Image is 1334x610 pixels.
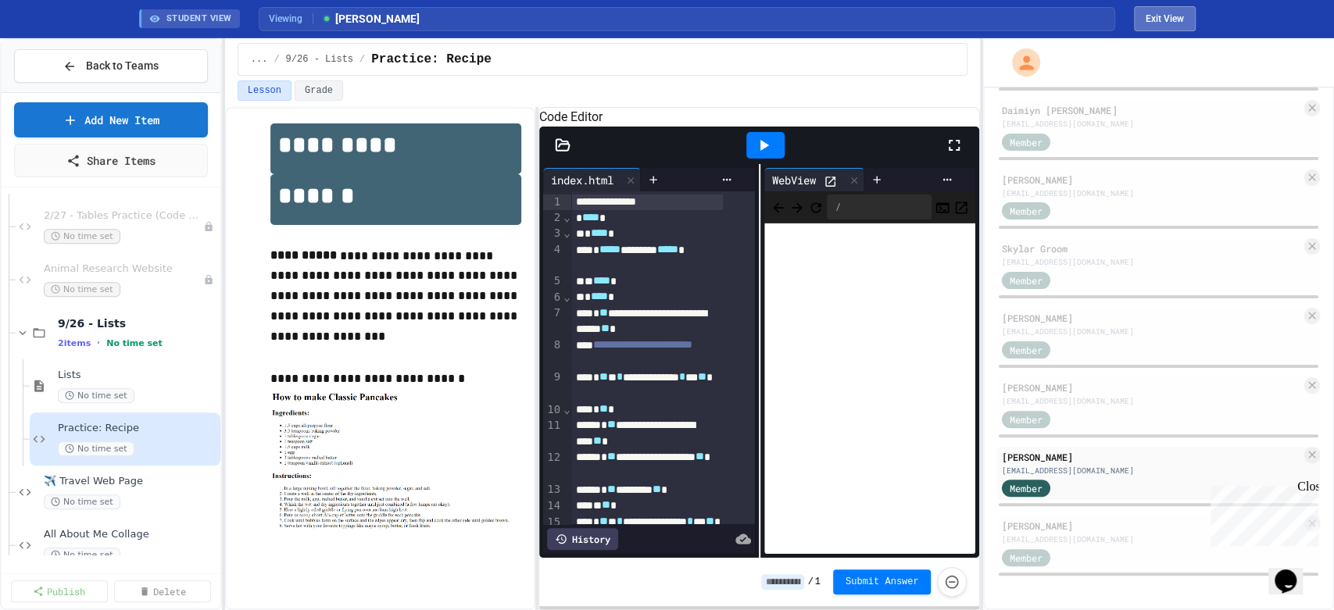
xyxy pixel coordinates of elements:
span: / [807,576,813,588]
div: [EMAIL_ADDRESS][DOMAIN_NAME] [1002,326,1301,337]
span: Member [1010,273,1043,287]
div: 12 [543,450,563,482]
div: [EMAIL_ADDRESS][DOMAIN_NAME] [1002,395,1301,407]
iframe: chat widget [1204,480,1318,546]
span: Member [1010,412,1043,426]
div: My Account [996,45,1044,80]
div: WebView [764,168,864,191]
button: Exit student view [1134,6,1196,31]
div: [EMAIL_ADDRESS][DOMAIN_NAME] [1002,465,1301,476]
button: Force resubmission of student's answer (Admin only) [937,567,967,597]
div: 11 [543,418,563,450]
a: Delete [114,580,211,602]
span: / [359,53,365,66]
div: History [547,528,618,550]
iframe: chat widget [1268,548,1318,594]
span: 9/26 - Lists [58,316,217,330]
span: Member [1010,481,1043,495]
button: Submit Answer [833,569,932,594]
div: 2 [543,210,563,227]
span: No time set [44,282,120,297]
span: Fold line [563,291,570,303]
div: 13 [543,482,563,498]
span: All About Me Collage [44,528,217,541]
span: Animal Research Website [44,262,203,276]
span: Lists [58,369,217,382]
span: [PERSON_NAME] [321,11,420,27]
span: Member [1010,343,1043,357]
span: ... [251,53,268,66]
div: 5 [543,273,563,290]
span: Back to Teams [86,58,159,74]
div: 3 [543,226,563,242]
span: No time set [44,229,120,244]
div: index.html [543,172,621,188]
span: No time set [106,338,163,348]
div: [EMAIL_ADDRESS][DOMAIN_NAME] [1002,187,1301,199]
a: Add New Item [14,102,208,137]
div: WebView [764,172,824,188]
span: 1 [815,576,821,588]
span: 2 items [58,338,91,348]
div: [PERSON_NAME] [1002,450,1301,464]
button: Console [935,198,950,216]
div: [PERSON_NAME] [1002,519,1301,533]
div: 7 [543,305,563,337]
span: ✈️ Travel Web Page [44,475,217,488]
span: Practice: Recipe [371,50,492,69]
div: Chat with us now!Close [6,6,108,99]
div: Unpublished [203,274,214,285]
div: 6 [543,290,563,306]
span: No time set [58,388,134,403]
div: 8 [543,337,563,369]
span: Fold line [563,211,570,223]
span: Back [771,197,786,216]
button: Refresh [808,198,824,216]
span: Practice: Recipe [58,422,217,435]
div: / [827,194,932,219]
div: Unpublished [203,221,214,232]
div: 15 [543,515,563,547]
button: Open in new tab [953,198,969,216]
span: Member [1010,204,1043,218]
span: Fold line [563,403,570,416]
div: 14 [543,498,563,515]
span: • [97,337,100,349]
span: Member [1010,135,1043,149]
button: Back to Teams [14,49,208,83]
div: Skylar Groom [1002,241,1301,255]
span: STUDENT VIEW [166,12,232,26]
div: [PERSON_NAME] [1002,311,1301,325]
span: Submit Answer [846,576,919,588]
span: Member [1010,551,1043,565]
div: [EMAIL_ADDRESS][DOMAIN_NAME] [1002,533,1301,545]
div: 1 [543,194,563,210]
div: [PERSON_NAME] [1002,380,1301,394]
button: Lesson [238,80,291,101]
span: Fold line [563,227,570,239]
div: [EMAIL_ADDRESS][DOMAIN_NAME] [1002,256,1301,268]
div: 4 [543,242,563,273]
div: 10 [543,402,563,419]
span: 9/26 - Lists [286,53,353,66]
h6: Code Editor [539,108,979,127]
span: No time set [44,548,120,562]
span: 2/27 - Tables Practice (Code Along) [44,209,203,223]
div: 9 [543,369,563,401]
button: Grade [295,80,343,101]
span: / [274,53,279,66]
a: Share Items [14,144,208,177]
iframe: Web Preview [764,223,976,555]
span: No time set [44,494,120,509]
span: Viewing [269,12,313,26]
span: No time set [58,441,134,456]
div: [PERSON_NAME] [1002,173,1301,187]
span: Forward [789,197,805,216]
div: Daimiyn [PERSON_NAME] [1002,103,1301,117]
div: [EMAIL_ADDRESS][DOMAIN_NAME] [1002,118,1301,130]
div: index.html [543,168,641,191]
a: Publish [11,580,108,602]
